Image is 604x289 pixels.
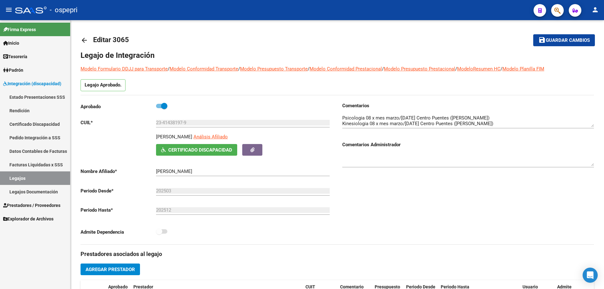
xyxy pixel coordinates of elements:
span: Análisis Afiliado [193,134,228,140]
span: Certificado Discapacidad [168,147,232,153]
span: Inicio [3,40,19,47]
span: Firma Express [3,26,36,33]
a: Modelo Presupuesto Prestacional [384,66,455,72]
span: Prestadores / Proveedores [3,202,60,209]
h3: Comentarios Administrador [342,141,594,148]
a: Modelo Conformidad Transporte [170,66,238,72]
a: ModeloResumen HC [457,66,501,72]
a: Modelo Planilla FIM [502,66,544,72]
span: - ospepri [50,3,77,17]
p: Legajo Aprobado. [81,79,126,91]
span: Tesorería [3,53,27,60]
span: Guardar cambios [546,38,590,43]
h1: Legajo de Integración [81,50,594,60]
h3: Comentarios [342,102,594,109]
a: Modelo Formulario DDJJ para Transporte [81,66,168,72]
mat-icon: person [591,6,599,14]
p: Periodo Desde [81,187,156,194]
p: [PERSON_NAME] [156,133,192,140]
a: Modelo Presupuesto Transporte [240,66,308,72]
button: Certificado Discapacidad [156,144,237,156]
span: Agregar Prestador [86,267,135,272]
mat-icon: arrow_back [81,36,88,44]
span: Editar 3065 [93,36,129,44]
div: Open Intercom Messenger [583,268,598,283]
p: Periodo Hasta [81,207,156,214]
p: Nombre Afiliado [81,168,156,175]
p: Admite Dependencia [81,229,156,236]
span: Explorador de Archivos [3,215,53,222]
span: Padrón [3,67,23,74]
mat-icon: save [538,36,546,44]
p: CUIL [81,119,156,126]
p: Aprobado [81,103,156,110]
a: Modelo Conformidad Prestacional [310,66,382,72]
mat-icon: menu [5,6,13,14]
button: Agregar Prestador [81,264,140,275]
button: Guardar cambios [533,34,595,46]
h3: Prestadores asociados al legajo [81,250,594,258]
span: Integración (discapacidad) [3,80,61,87]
